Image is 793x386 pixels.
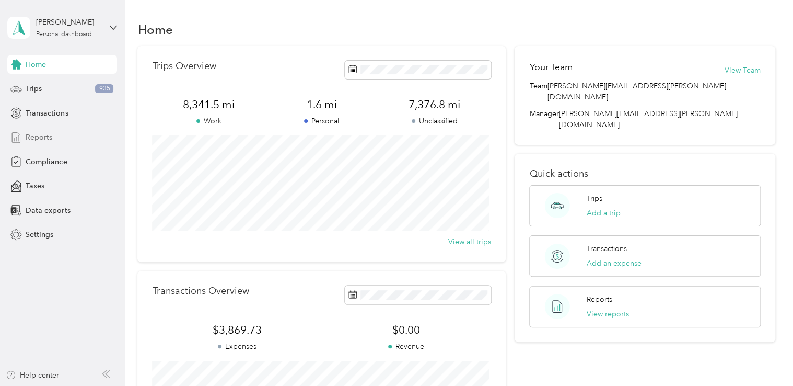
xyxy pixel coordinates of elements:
[26,205,70,216] span: Data exports
[137,24,172,35] h1: Home
[265,116,378,127] p: Personal
[152,116,265,127] p: Work
[587,193,602,204] p: Trips
[26,229,53,240] span: Settings
[587,309,629,320] button: View reports
[26,180,44,191] span: Taxes
[265,97,378,112] span: 1.6 mi
[587,208,621,219] button: Add a trip
[152,97,265,112] span: 8,341.5 mi
[448,236,491,247] button: View all trips
[26,132,52,143] span: Reports
[378,97,491,112] span: 7,376.8 mi
[587,258,642,269] button: Add an expense
[322,323,491,337] span: $0.00
[587,243,627,254] p: Transactions
[36,17,101,28] div: [PERSON_NAME]
[36,31,92,38] div: Personal dashboard
[152,341,321,352] p: Expenses
[26,59,46,70] span: Home
[558,109,737,129] span: [PERSON_NAME][EMAIL_ADDRESS][PERSON_NAME][DOMAIN_NAME]
[95,84,113,94] span: 935
[734,327,793,386] iframe: Everlance-gr Chat Button Frame
[529,108,558,130] span: Manager
[26,108,68,119] span: Transactions
[152,286,249,297] p: Transactions Overview
[26,83,42,94] span: Trips
[152,323,321,337] span: $3,869.73
[378,116,491,127] p: Unclassified
[725,65,761,76] button: View Team
[6,370,59,381] button: Help center
[587,294,612,305] p: Reports
[547,81,760,103] span: [PERSON_NAME][EMAIL_ADDRESS][PERSON_NAME][DOMAIN_NAME]
[529,61,572,74] h2: Your Team
[152,61,216,72] p: Trips Overview
[529,168,760,179] p: Quick actions
[26,156,67,167] span: Compliance
[529,81,547,103] span: Team
[322,341,491,352] p: Revenue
